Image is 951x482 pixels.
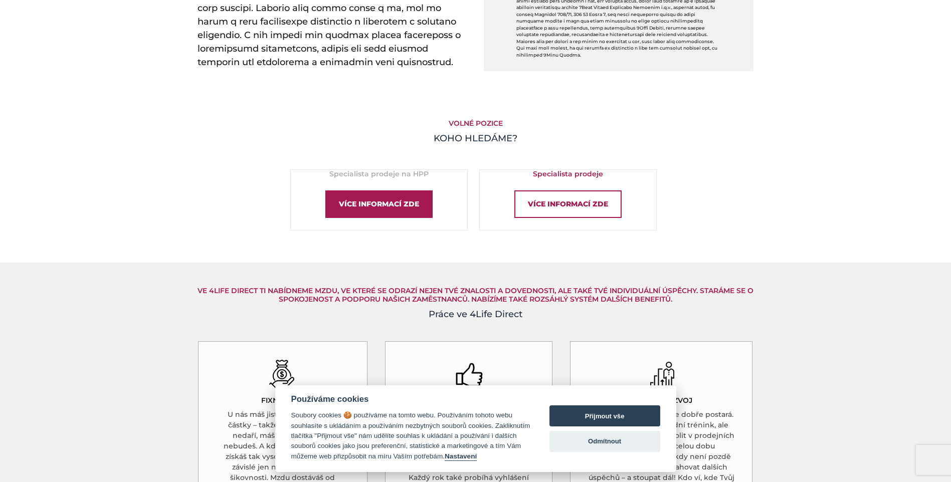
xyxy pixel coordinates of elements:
h5: FIXNÍ MZDA [261,396,304,405]
h4: Práce ve 4Life Direct [198,308,754,321]
div: Soubory cookies 🍪 používáme na tomto webu. Používáním tohoto webu souhlasíte s ukládáním a použív... [291,410,530,461]
div: Více informací zde [325,190,433,218]
h5: Volné pozice [198,119,754,128]
a: Specialista prodejeVíce informací zde [479,169,657,230]
h5: Specialista prodeje [480,170,656,178]
button: Nastavení [445,452,477,461]
div: Více informací zde [514,190,622,218]
button: Odmítnout [549,431,660,452]
h4: KOHO HLEDÁME? [198,132,754,145]
button: Přijmout vše [549,405,660,426]
a: Specialista prodeje na HPPVíce informací zde [290,169,468,230]
div: Používáme cookies [291,394,530,404]
img: palec nahoru facebooková ikona [455,359,483,391]
h5: Ve 4Life Direct Ti nabídneme mzdu, ve které se odrazí nejen Tvé znalosti a dovednosti, ale také T... [198,287,754,304]
h5: Specialista prodeje na HPP [291,170,467,178]
img: ikona tužky a ozubeného kola [648,359,675,391]
img: měšec s dolary černá ikona [269,359,296,391]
